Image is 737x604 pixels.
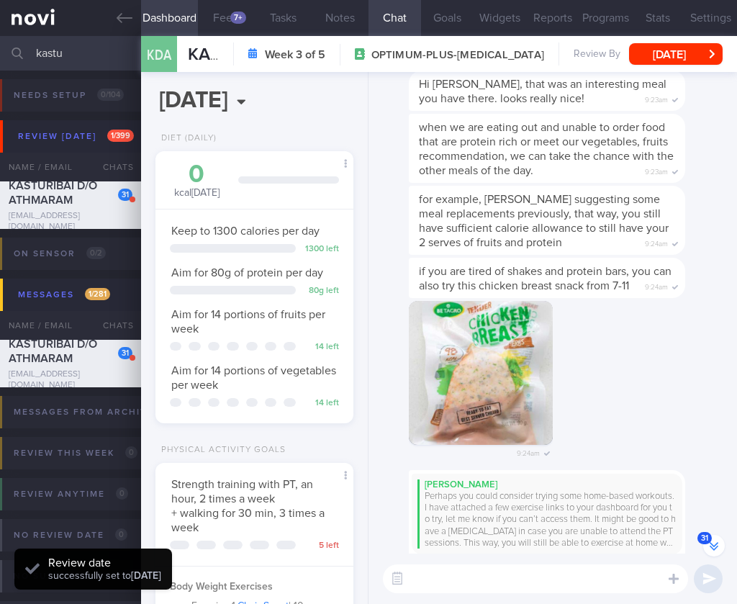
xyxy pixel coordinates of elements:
span: 0 [116,487,128,500]
span: 9:23am [645,163,668,177]
div: On sensor [10,244,109,263]
span: Aim for 80g of protein per day [171,267,323,279]
div: kcal [DATE] [170,162,224,200]
span: 0 [115,528,127,541]
div: Perhaps you could consider trying some home-based workouts. I have attached a few exercise links ... [417,491,677,549]
span: + walking for 30 min, 3 times a week [171,508,325,533]
strong: Body Weight Exercises [170,582,273,592]
span: Aim for 14 portions of fruits per week [171,309,325,335]
strong: [DATE] [131,571,161,581]
span: when we are eating out and unable to order food that are protein rich or meet our vegetables, fru... [419,122,674,176]
div: [EMAIL_ADDRESS][DOMAIN_NAME] [9,369,132,391]
span: Review By [574,48,620,61]
div: Review this week [10,443,141,463]
span: 0 / 104 [97,89,124,101]
div: Review [DATE] [14,127,137,146]
div: KDA [137,27,181,83]
button: [DATE] [629,43,723,65]
div: Needs setup [10,86,127,105]
div: 7+ [230,12,246,24]
span: 9:24am [517,445,540,459]
div: Chats [83,311,141,340]
div: Messages from Archived [10,402,196,422]
div: 14 left [303,342,339,353]
div: 5 left [303,541,339,551]
span: 9:24am [645,235,668,249]
span: 1 / 281 [85,288,110,300]
div: Physical Activity Goals [155,445,286,456]
div: 31 [118,189,132,201]
span: KASTURIBAI D/O ATHMARAM [9,180,97,206]
button: 31 [703,535,725,556]
div: Review date [48,556,161,570]
span: Hi [PERSON_NAME], that was an interesting meal you have there. looks really nice! [419,78,666,104]
div: Messages [14,285,114,305]
div: [PERSON_NAME] [417,479,677,491]
span: 9:23am [645,91,668,105]
div: Chats [83,153,141,181]
div: 0 [170,162,224,187]
span: Strength training with PT, an hour, 2 times a week [171,479,313,505]
strong: Week 3 of 5 [265,48,325,62]
span: Keep to 1300 calories per day [171,225,320,237]
span: 0 [125,446,137,459]
span: successfully set to [48,571,161,581]
span: 9:24am [645,279,668,292]
span: KASTURIBAI D/O ATHMARAM [188,46,420,63]
span: 0 / 2 [86,247,106,259]
div: Review anytime [10,484,132,504]
div: No review date [10,526,131,545]
div: No subscription [10,567,153,586]
span: 1 / 399 [107,130,134,142]
span: KASTURIBAI D/O ATHMARAM [9,338,97,364]
div: 31 [118,347,132,359]
div: 1300 left [303,244,339,255]
div: 14 left [303,398,339,409]
div: [EMAIL_ADDRESS][DOMAIN_NAME] [9,211,132,233]
span: for example, [PERSON_NAME] suggesting some meal replacements previously, that way, you still have... [419,194,669,248]
div: Diet (Daily) [155,133,217,144]
span: if you are tired of shakes and protein bars, you can also try this chicken breast snack from 7-11 [419,266,672,292]
span: OPTIMUM-PLUS-[MEDICAL_DATA] [371,48,544,63]
span: Aim for 14 portions of vegetables per week [171,365,336,391]
div: 80 g left [303,286,339,297]
span: 31 [697,532,712,544]
img: Photo by Chad [409,301,553,445]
